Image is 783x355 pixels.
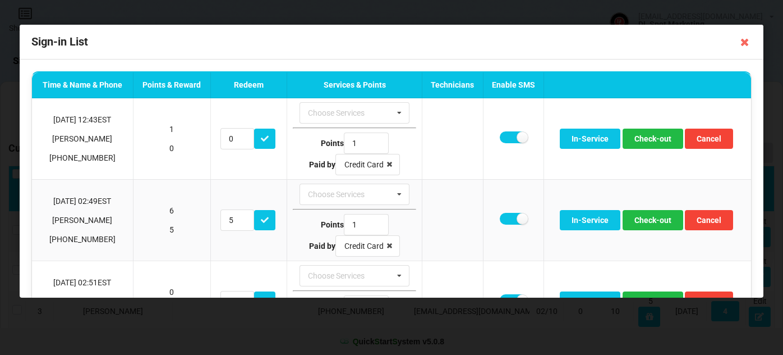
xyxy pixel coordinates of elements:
div: Credit Card [344,161,384,169]
th: Points & Reward [133,72,210,99]
p: [PHONE_NUMBER] [38,234,127,245]
button: In-Service [560,129,620,149]
button: Cancel [685,292,733,312]
b: Points [321,139,344,148]
p: 6 [139,205,205,216]
button: Check-out [623,210,683,230]
p: [PERSON_NAME] [38,215,127,226]
p: 0 [139,143,205,154]
th: Time & Name & Phone [32,72,133,99]
div: Choose Services [305,107,381,120]
th: Services & Points [287,72,422,99]
th: Redeem [210,72,287,99]
b: Paid by [309,160,335,169]
button: Cancel [685,129,733,149]
p: [DATE] 12:43 EST [38,114,127,125]
div: Credit Card [344,242,384,250]
input: Redeem [220,210,254,231]
p: [PHONE_NUMBER] [38,152,127,163]
input: Type Points [344,295,389,317]
input: Type Points [344,133,389,154]
th: Enable SMS [482,72,543,99]
input: Type Points [344,214,389,235]
p: [PERSON_NAME] [38,296,127,307]
button: Cancel [685,210,733,230]
div: Choose Services [305,188,381,201]
button: In-Service [560,210,620,230]
th: Technicians [422,72,482,99]
p: 5 [139,224,205,235]
p: 1 [139,124,205,135]
input: Redeem [220,128,254,149]
button: In-Service [560,292,620,312]
button: Check-out [623,129,683,149]
p: [DATE] 02:51 EST [38,277,127,288]
p: [PERSON_NAME] [38,133,127,144]
button: Check-out [623,292,683,312]
input: Redeem [220,291,254,312]
div: Sign-in List [20,25,763,60]
p: [DATE] 02:49 EST [38,195,127,207]
b: Paid by [309,242,335,251]
p: 0 [139,286,205,298]
div: Choose Services [305,270,381,283]
b: Points [321,220,344,229]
